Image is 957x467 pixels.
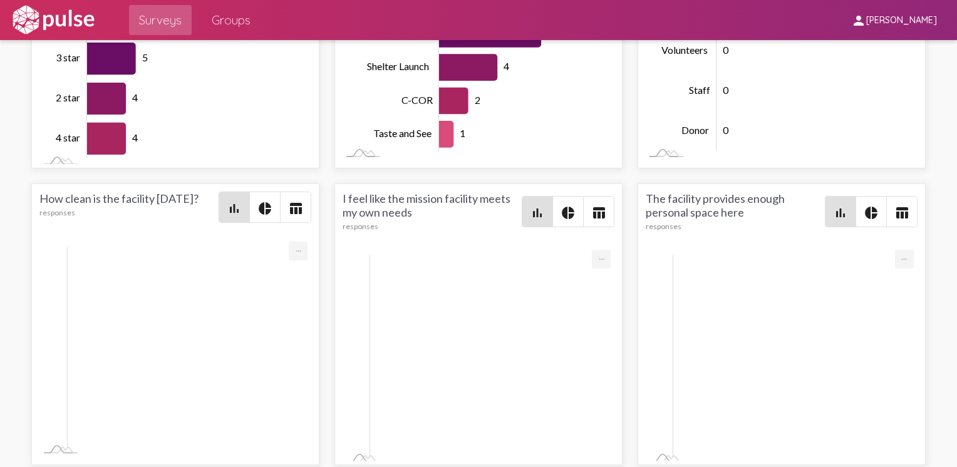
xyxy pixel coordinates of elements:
mat-icon: pie_chart [864,205,879,220]
div: The facility provides enough personal space here [646,192,825,231]
button: [PERSON_NAME] [841,8,947,31]
tspan: 4 [132,131,138,143]
tspan: 2 star [56,91,80,103]
mat-icon: bar_chart [227,201,242,216]
div: responses [343,222,522,231]
tspan: C-COR [401,93,433,105]
button: Table view [281,192,311,222]
tspan: 4 star [56,131,80,143]
a: Export [Press ENTER or use arrow keys to navigate] [289,242,308,254]
img: white-logo.svg [10,4,96,36]
tspan: 0 [723,83,729,95]
mat-icon: table_chart [894,205,909,220]
div: I feel like the mission facility meets my own needs [343,192,522,231]
a: Export [Press ENTER or use arrow keys to navigate] [895,250,914,262]
g: Chart [56,247,292,448]
div: How clean is the facility [DATE]? [39,192,219,223]
button: Table view [887,197,917,227]
tspan: 5 [142,51,148,63]
div: responses [646,222,825,231]
a: Export [Press ENTER or use arrow keys to navigate] [592,250,611,262]
mat-icon: pie_chart [561,205,576,220]
tspan: 4 [504,60,509,72]
tspan: Volunteers [661,43,708,55]
a: Groups [202,5,261,35]
tspan: Taste and See [373,127,432,139]
g: Chart [358,255,594,456]
tspan: 2 [475,93,480,105]
tspan: 1 [460,127,465,139]
tspan: Shelter Launch [367,60,429,72]
tspan: 0 [723,43,729,55]
mat-icon: table_chart [288,201,303,216]
button: Bar chart [522,197,552,227]
tspan: Donor [681,123,709,135]
button: Pie style chart [856,197,886,227]
div: responses [39,208,219,217]
tspan: 3 star [56,51,80,63]
a: Surveys [129,5,192,35]
button: Pie style chart [250,192,280,222]
mat-icon: bar_chart [530,205,545,220]
mat-icon: pie_chart [257,201,272,216]
button: Pie style chart [553,197,583,227]
tspan: 4 [132,91,138,103]
span: Groups [212,9,251,31]
tspan: Staff [689,83,710,95]
span: Surveys [139,9,182,31]
button: Bar chart [825,197,856,227]
mat-icon: person [851,13,866,28]
button: Table view [584,197,614,227]
span: [PERSON_NAME] [866,15,937,26]
g: Chart [661,255,898,456]
button: Bar chart [219,192,249,222]
mat-icon: bar_chart [833,205,848,220]
tspan: 0 [723,123,729,135]
mat-icon: table_chart [591,205,606,220]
